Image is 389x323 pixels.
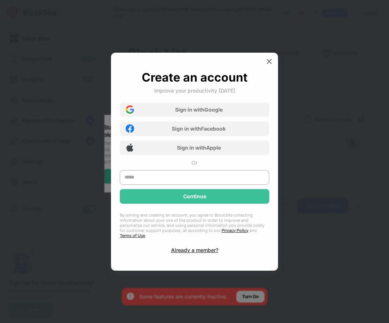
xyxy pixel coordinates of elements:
div: By joining and creating an account, you agree to BlockSite collecting information about your use ... [120,213,269,238]
div: Improve your productivity [DATE] [154,87,235,94]
div: Already a member? [171,247,218,253]
a: Privacy Policy [222,228,248,233]
div: Sign in with Facebook [172,125,226,132]
img: google-icon.png [126,105,134,114]
img: facebook-icon.png [126,124,134,133]
div: Or [192,159,197,166]
img: apple-icon.png [126,143,134,152]
div: Create an account [142,70,248,84]
div: Sign in with Apple [177,144,221,151]
a: Terms of Use [120,233,145,238]
div: Continue [183,194,206,199]
div: Sign in with Google [175,106,223,113]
